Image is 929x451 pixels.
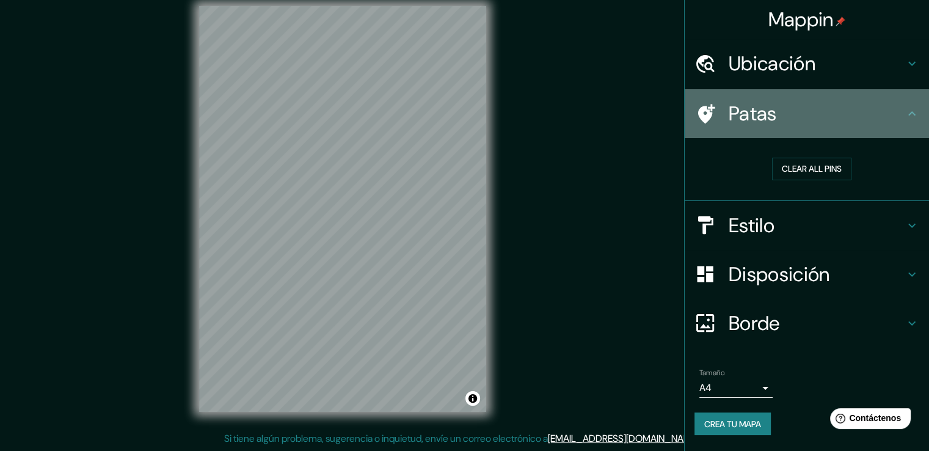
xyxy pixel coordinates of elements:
button: Activar o desactivar atribución [465,391,480,406]
font: Disposición [729,262,829,287]
button: Clear all pins [772,158,851,180]
font: Borde [729,310,780,336]
font: A4 [699,381,712,394]
div: Ubicación [685,39,929,88]
canvas: Mapa [199,6,486,412]
div: Borde [685,299,929,348]
div: A4 [699,378,773,398]
img: pin-icon.png [836,16,845,26]
font: Ubicación [729,51,815,76]
font: Si tiene algún problema, sugerencia o inquietud, envíe un correo electrónico a [224,432,548,445]
font: Mappin [768,7,834,32]
font: Crea tu mapa [704,419,761,430]
font: Patas [729,101,777,127]
button: Crea tu mapa [694,413,771,436]
div: Estilo [685,201,929,250]
div: Disposición [685,250,929,299]
div: Patas [685,89,929,138]
font: Estilo [729,213,774,238]
font: Tamaño [699,368,724,378]
iframe: Lanzador de widgets de ayuda [820,403,916,438]
a: [EMAIL_ADDRESS][DOMAIN_NAME] [548,432,699,445]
